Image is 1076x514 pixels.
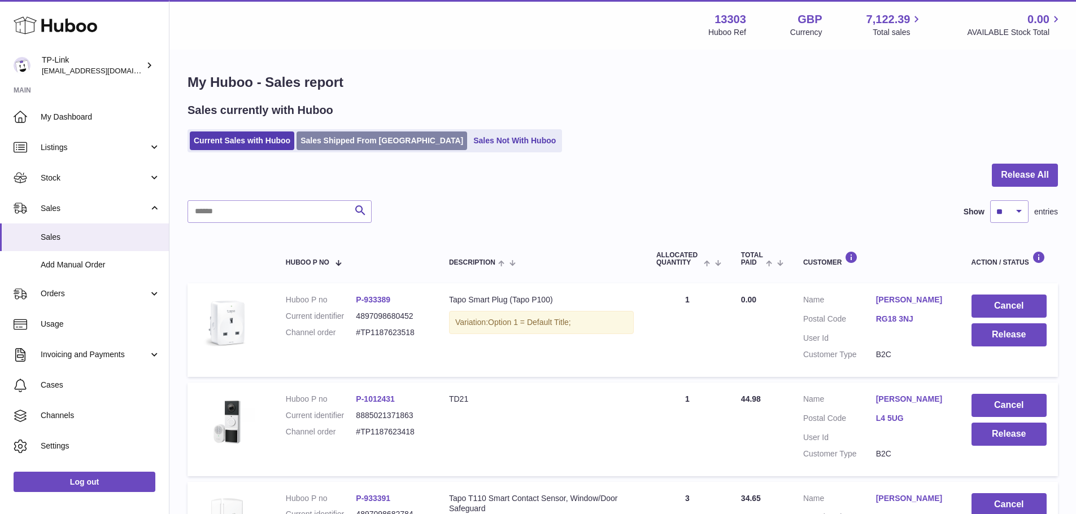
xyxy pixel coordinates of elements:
[803,314,876,327] dt: Postal Code
[708,27,746,38] div: Huboo Ref
[190,131,294,150] a: Current Sales with Huboo
[41,410,160,421] span: Channels
[803,493,876,507] dt: Name
[286,394,356,405] dt: Huboo P no
[41,203,149,214] span: Sales
[14,57,31,74] img: internalAdmin-13303@internal.huboo.com
[449,295,634,305] div: Tapo Smart Plug (Tapo P100)
[803,432,876,443] dt: User Id
[356,410,426,421] dd: 8885021371863
[972,394,1047,417] button: Cancel
[356,427,426,437] dd: #TP1187623418
[741,394,761,403] span: 44.98
[967,12,1062,38] a: 0.00 AVAILABLE Stock Total
[286,259,329,266] span: Huboo P no
[41,349,149,360] span: Invoicing and Payments
[199,295,255,351] img: Tapo-P100_UK_1.0_1909_English_01_large_1569563931592x_f03e9df6-6880-4c8f-ba31-06341ba31760.jpg
[42,66,166,75] span: [EMAIL_ADDRESS][DOMAIN_NAME]
[356,394,395,403] a: P-1012431
[41,380,160,390] span: Cases
[866,12,911,27] span: 7,122.39
[286,311,356,322] dt: Current identifier
[876,295,949,305] a: [PERSON_NAME]
[972,423,1047,446] button: Release
[656,252,701,266] span: ALLOCATED Quantity
[1034,207,1058,217] span: entries
[188,103,333,118] h2: Sales currently with Huboo
[199,394,255,450] img: 1727277818.jpg
[41,319,160,330] span: Usage
[41,142,149,153] span: Listings
[741,494,761,503] span: 34.65
[41,288,149,299] span: Orders
[286,410,356,421] dt: Current identifier
[992,164,1058,187] button: Release All
[876,449,949,459] dd: B2C
[964,207,984,217] label: Show
[41,441,160,451] span: Settings
[741,295,756,304] span: 0.00
[41,173,149,183] span: Stock
[14,472,155,492] a: Log out
[41,112,160,122] span: My Dashboard
[356,311,426,322] dd: 4897098680452
[803,295,876,308] dt: Name
[645,283,730,377] td: 1
[741,252,763,266] span: Total paid
[876,394,949,405] a: [PERSON_NAME]
[188,73,1058,91] h1: My Huboo - Sales report
[356,494,390,503] a: P-933391
[449,259,495,266] span: Description
[876,493,949,504] a: [PERSON_NAME]
[803,449,876,459] dt: Customer Type
[286,493,356,504] dt: Huboo P no
[876,413,949,424] a: L4 5UG
[41,260,160,270] span: Add Manual Order
[967,27,1062,38] span: AVAILABLE Stock Total
[286,427,356,437] dt: Channel order
[803,333,876,344] dt: User Id
[1027,12,1049,27] span: 0.00
[803,394,876,407] dt: Name
[790,27,822,38] div: Currency
[972,251,1047,266] div: Action / Status
[356,295,390,304] a: P-933389
[286,295,356,305] dt: Huboo P no
[798,12,822,27] strong: GBP
[972,323,1047,346] button: Release
[645,383,730,476] td: 1
[972,295,1047,318] button: Cancel
[803,349,876,360] dt: Customer Type
[42,55,143,76] div: TP-Link
[876,314,949,324] a: RG18 3NJ
[469,131,560,150] a: Sales Not With Huboo
[866,12,923,38] a: 7,122.39 Total sales
[356,327,426,338] dd: #TP1187623518
[803,251,949,266] div: Customer
[286,327,356,338] dt: Channel order
[488,318,571,327] span: Option 1 = Default Title;
[449,394,634,405] div: TD21
[876,349,949,360] dd: B2C
[297,131,467,150] a: Sales Shipped From [GEOGRAPHIC_DATA]
[873,27,923,38] span: Total sales
[715,12,746,27] strong: 13303
[41,232,160,243] span: Sales
[803,413,876,427] dt: Postal Code
[449,311,634,334] div: Variation:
